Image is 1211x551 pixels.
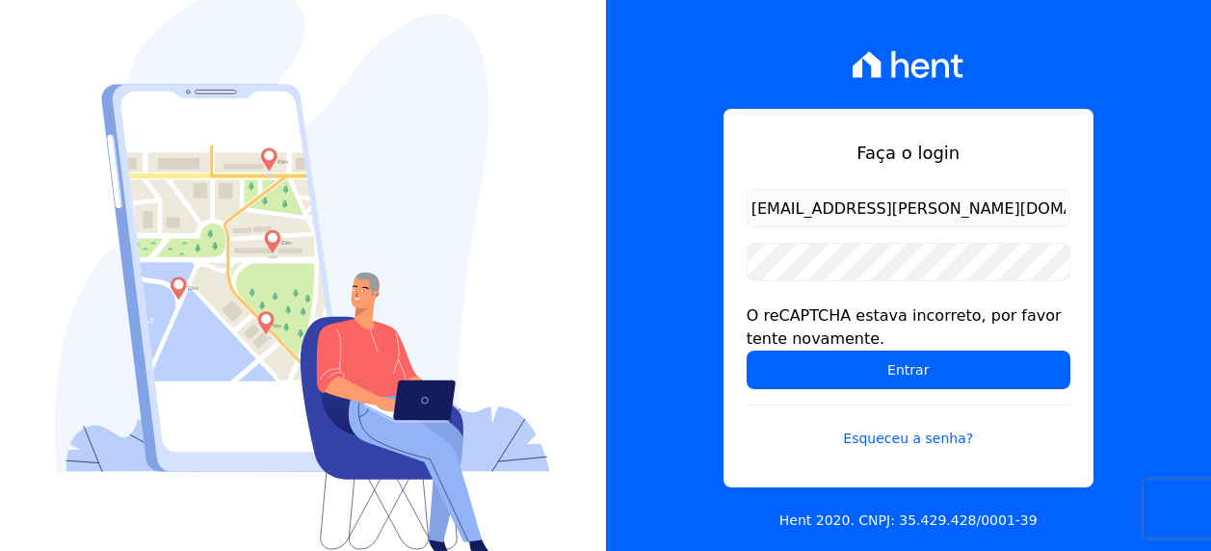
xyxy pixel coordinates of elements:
[779,511,1038,531] p: Hent 2020. CNPJ: 35.429.428/0001-39
[747,405,1070,449] a: Esqueceu a senha?
[747,140,1070,166] h1: Faça o login
[747,351,1070,389] input: Entrar
[747,189,1070,227] input: Email
[747,304,1070,351] div: O reCAPTCHA estava incorreto, por favor tente novamente.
